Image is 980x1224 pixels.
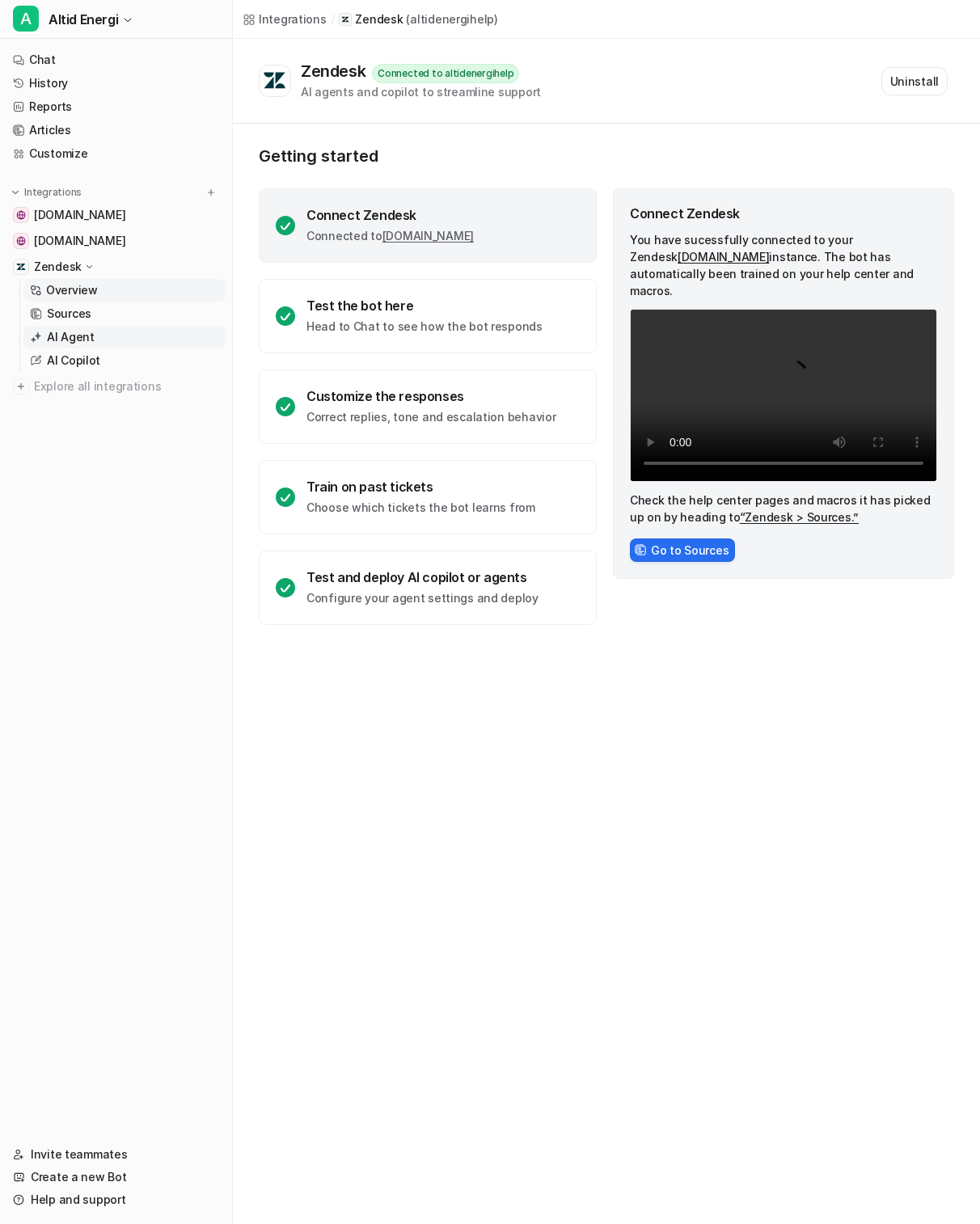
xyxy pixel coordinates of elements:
div: Connected to altidenergihelp [372,64,519,83]
p: AI Agent [47,329,95,345]
a: greenpowerdenmark.dk[DOMAIN_NAME] [6,204,226,226]
a: Customize [6,142,226,165]
a: Sources [23,302,226,325]
video: Your browser does not support the video tag. [630,309,937,482]
div: Integrations [259,11,327,27]
p: Choose which tickets the bot learns from [306,500,535,516]
p: ( altidenergihelp ) [406,11,497,27]
div: Train on past tickets [306,479,535,495]
div: Zendesk [301,61,372,81]
img: menu_add.svg [205,187,217,198]
a: altidenergi.dk[DOMAIN_NAME] [6,230,226,252]
a: Articles [6,119,226,141]
img: sourcesIcon [635,544,646,555]
p: Correct replies, tone and escalation behavior [306,409,555,425]
a: Integrations [243,11,327,27]
p: Head to Chat to see how the bot responds [306,319,543,335]
button: Uninstall [881,67,948,95]
p: Check the help center pages and macros it has picked up on by heading to [630,492,937,525]
img: expand menu [10,187,21,198]
a: Explore all integrations [6,375,226,398]
p: Getting started [259,146,954,166]
div: Connect Zendesk [630,205,937,222]
p: AI Copilot [47,352,100,369]
p: You have sucessfully connected to your Zendesk instance. The bot has automatically been trained o... [630,231,937,299]
span: [DOMAIN_NAME] [34,207,125,223]
a: Chat [6,49,226,71]
img: Zendesk logo [263,71,287,91]
a: “Zendesk > Sources.” [740,510,859,524]
a: Overview [23,279,226,302]
p: Integrations [24,186,82,199]
span: A [13,6,39,32]
div: AI agents and copilot to streamline support [301,83,541,100]
img: greenpowerdenmark.dk [16,210,26,220]
div: Test the bot here [306,298,543,314]
p: Sources [47,306,91,322]
a: [DOMAIN_NAME] [382,229,474,243]
p: Connected to [306,228,474,244]
a: Create a new Bot [6,1166,226,1188]
p: Overview [46,282,98,298]
div: Connect Zendesk [306,207,474,223]
a: Invite teammates [6,1143,226,1166]
img: explore all integrations [13,378,29,395]
div: Test and deploy AI copilot or agents [306,569,539,585]
a: [DOMAIN_NAME] [678,250,769,264]
span: / [332,12,335,27]
button: Integrations [6,184,87,200]
img: Zendesk [16,262,26,272]
a: History [6,72,226,95]
a: Reports [6,95,226,118]
p: Zendesk [34,259,82,275]
a: Zendesk(altidenergihelp) [339,11,497,27]
div: Customize the responses [306,388,555,404]
p: Zendesk [355,11,403,27]
p: Configure your agent settings and deploy [306,590,539,606]
span: [DOMAIN_NAME] [34,233,125,249]
button: Go to Sources [630,538,735,562]
a: AI Copilot [23,349,226,372]
a: AI Agent [23,326,226,348]
img: altidenergi.dk [16,236,26,246]
span: Altid Energi [49,8,118,31]
span: Explore all integrations [34,374,219,399]
a: Help and support [6,1188,226,1211]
